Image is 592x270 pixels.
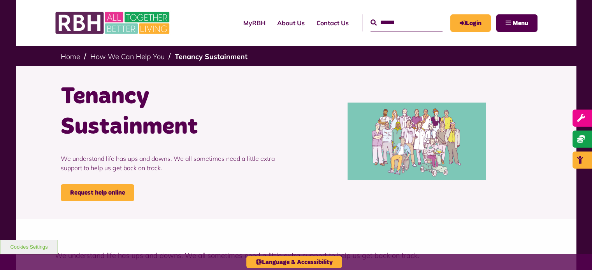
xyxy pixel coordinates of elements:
[271,12,311,33] a: About Us
[513,20,528,26] span: Menu
[61,52,80,61] a: Home
[55,250,538,261] p: We understand life has ups and downs. We all sometimes need a little extra support to help us get...
[61,184,134,201] a: Request help online
[55,8,172,38] img: RBH
[557,235,592,270] iframe: Netcall Web Assistant for live chat
[90,52,165,61] a: How We Can Help You
[348,103,486,180] img: Illustration of a group of people
[61,142,290,184] p: We understand life has ups and downs. We all sometimes need a little extra support to help us get...
[246,256,342,268] button: Language & Accessibility
[450,14,491,32] a: MyRBH
[61,82,290,142] h1: Tenancy Sustainment
[237,12,271,33] a: MyRBH
[311,12,355,33] a: Contact Us
[496,14,538,32] button: Navigation
[175,52,248,61] a: Tenancy Sustainment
